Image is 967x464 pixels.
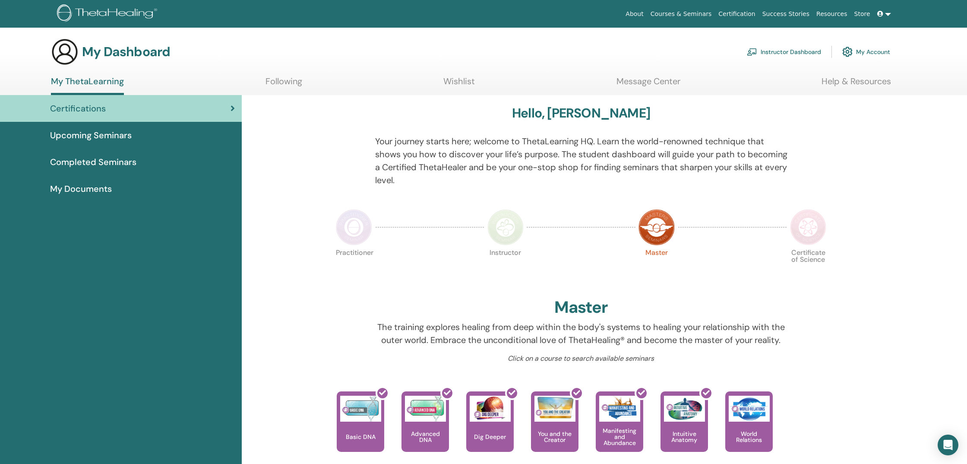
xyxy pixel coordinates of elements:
p: Intuitive Anatomy [660,431,708,443]
img: Manifesting and Abundance [599,396,640,422]
p: Manifesting and Abundance [596,428,643,446]
img: Instructor [487,209,524,245]
p: Dig Deeper [471,434,509,440]
a: Message Center [616,76,680,93]
img: Dig Deeper [470,396,511,422]
img: Master [638,209,675,245]
a: About [622,6,647,22]
a: Following [265,76,302,93]
span: My Documents [50,182,112,195]
a: Help & Resources [822,76,891,93]
p: Practitioner [336,249,372,286]
p: Master [638,249,675,286]
img: Practitioner [336,209,372,245]
p: You and the Creator [531,431,578,443]
a: Courses & Seminars [647,6,715,22]
p: Instructor [487,249,524,286]
a: My Account [842,42,890,61]
img: World Relations [729,396,770,422]
a: Wishlist [443,76,475,93]
img: Intuitive Anatomy [664,396,705,422]
span: Completed Seminars [50,156,136,168]
span: Certifications [50,102,106,115]
span: Upcoming Seminars [50,129,132,142]
img: cog.svg [842,44,853,59]
img: Advanced DNA [405,396,446,422]
p: Advanced DNA [401,431,449,443]
img: Certificate of Science [790,209,826,245]
h2: Master [554,298,608,318]
img: chalkboard-teacher.svg [747,48,757,56]
img: You and the Creator [534,396,575,420]
img: Basic DNA [340,396,381,422]
a: Certification [715,6,758,22]
a: Resources [813,6,851,22]
h3: Hello, [PERSON_NAME] [512,105,650,121]
p: Certificate of Science [790,249,826,286]
a: My ThetaLearning [51,76,124,95]
h3: My Dashboard [82,44,170,60]
a: Instructor Dashboard [747,42,821,61]
img: generic-user-icon.jpg [51,38,79,66]
p: The training explores healing from deep within the body's systems to healing your relationship wi... [375,321,787,346]
p: World Relations [725,431,773,443]
a: Store [851,6,874,22]
div: Open Intercom Messenger [938,435,958,455]
img: logo.png [57,4,160,24]
p: Click on a course to search available seminars [375,353,787,364]
a: Success Stories [759,6,813,22]
p: Your journey starts here; welcome to ThetaLearning HQ. Learn the world-renowned technique that sh... [375,135,787,187]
